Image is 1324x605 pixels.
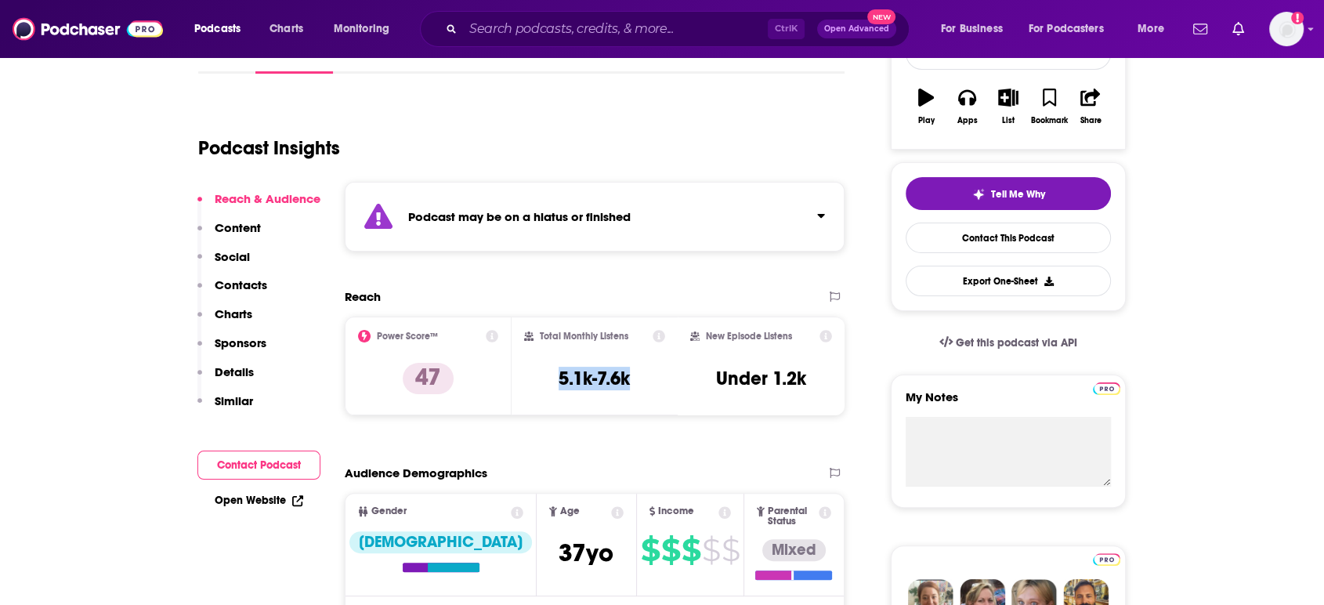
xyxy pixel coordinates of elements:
[1093,380,1120,395] a: Pro website
[906,223,1111,253] a: Contact This Podcast
[1187,16,1214,42] a: Show notifications dropdown
[197,220,261,249] button: Content
[345,182,845,252] section: Click to expand status details
[1029,78,1069,135] button: Bookmark
[991,188,1045,201] span: Tell Me Why
[641,538,660,563] span: $
[197,393,253,422] button: Similar
[1226,16,1250,42] a: Show notifications dropdown
[463,16,768,42] input: Search podcasts, credits, & more...
[956,336,1077,350] span: Get this podcast via API
[817,20,896,38] button: Open AdvancedNew
[988,78,1029,135] button: List
[270,18,303,40] span: Charts
[906,389,1111,417] label: My Notes
[1291,12,1304,24] svg: Add a profile image
[946,78,987,135] button: Apps
[197,364,254,393] button: Details
[183,16,261,42] button: open menu
[559,367,630,390] h3: 5.1k-7.6k
[194,18,241,40] span: Podcasts
[1269,12,1304,46] img: User Profile
[215,335,266,350] p: Sponsors
[215,494,303,507] a: Open Website
[345,466,487,480] h2: Audience Demographics
[706,331,792,342] h2: New Episode Listens
[1127,16,1184,42] button: open menu
[768,19,805,39] span: Ctrl K
[215,191,320,206] p: Reach & Audience
[1138,18,1164,40] span: More
[941,18,1003,40] span: For Business
[1070,78,1111,135] button: Share
[1002,116,1015,125] div: List
[408,209,631,224] strong: Podcast may be on a hiatus or finished
[867,9,895,24] span: New
[540,331,628,342] h2: Total Monthly Listens
[215,277,267,292] p: Contacts
[1093,382,1120,395] img: Podchaser Pro
[559,538,613,568] span: 37 yo
[1029,18,1104,40] span: For Podcasters
[972,188,985,201] img: tell me why sparkle
[1080,116,1101,125] div: Share
[371,506,407,516] span: Gender
[403,363,454,394] p: 47
[215,364,254,379] p: Details
[716,367,806,390] h3: Under 1.2k
[197,451,320,480] button: Contact Podcast
[197,335,266,364] button: Sponsors
[1093,553,1120,566] img: Podchaser Pro
[13,14,163,44] img: Podchaser - Follow, Share and Rate Podcasts
[215,306,252,321] p: Charts
[658,506,694,516] span: Income
[906,78,946,135] button: Play
[1269,12,1304,46] button: Show profile menu
[906,177,1111,210] button: tell me why sparkleTell Me Why
[197,191,320,220] button: Reach & Audience
[215,393,253,408] p: Similar
[957,116,978,125] div: Apps
[198,136,340,160] h1: Podcast Insights
[435,11,924,47] div: Search podcasts, credits, & more...
[215,220,261,235] p: Content
[1093,551,1120,566] a: Pro website
[215,249,250,264] p: Social
[197,249,250,278] button: Social
[345,289,381,304] h2: Reach
[661,538,680,563] span: $
[768,506,816,527] span: Parental Status
[918,116,935,125] div: Play
[1018,16,1127,42] button: open menu
[824,25,889,33] span: Open Advanced
[259,16,313,42] a: Charts
[197,277,267,306] button: Contacts
[927,324,1090,362] a: Get this podcast via API
[334,18,389,40] span: Monitoring
[682,538,700,563] span: $
[906,266,1111,296] button: Export One-Sheet
[762,539,826,561] div: Mixed
[702,538,720,563] span: $
[1269,12,1304,46] span: Logged in as hmill
[377,331,438,342] h2: Power Score™
[349,531,532,553] div: [DEMOGRAPHIC_DATA]
[1031,116,1068,125] div: Bookmark
[722,538,740,563] span: $
[930,16,1022,42] button: open menu
[323,16,410,42] button: open menu
[560,506,580,516] span: Age
[197,306,252,335] button: Charts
